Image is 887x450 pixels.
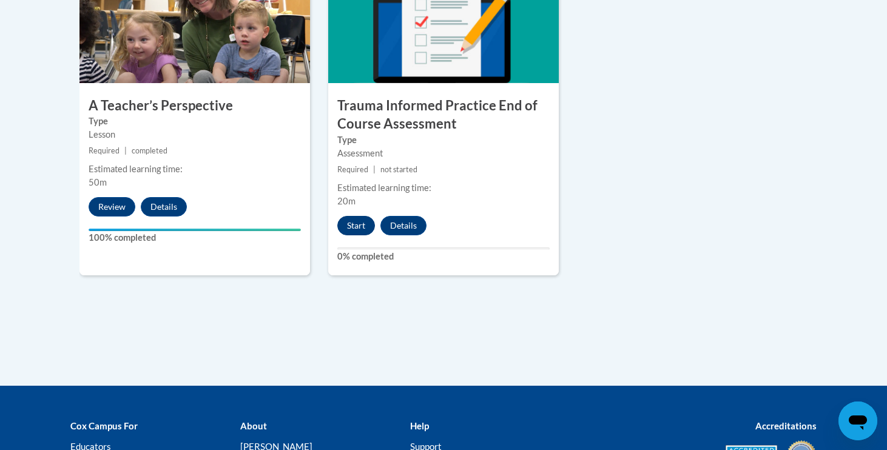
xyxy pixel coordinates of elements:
[79,96,310,115] h3: A Teacher’s Perspective
[89,177,107,187] span: 50m
[337,196,356,206] span: 20m
[328,96,559,134] h3: Trauma Informed Practice End of Course Assessment
[89,115,301,128] label: Type
[89,163,301,176] div: Estimated learning time:
[838,401,877,440] iframe: Button to launch messaging window
[141,197,187,217] button: Details
[124,146,127,155] span: |
[337,216,375,235] button: Start
[337,147,550,160] div: Assessment
[132,146,167,155] span: completed
[89,229,301,231] div: Your progress
[337,250,550,263] label: 0% completed
[380,216,427,235] button: Details
[89,146,120,155] span: Required
[410,420,429,431] b: Help
[89,128,301,141] div: Lesson
[337,181,550,195] div: Estimated learning time:
[373,165,376,174] span: |
[70,420,138,431] b: Cox Campus For
[337,133,550,147] label: Type
[337,165,368,174] span: Required
[380,165,417,174] span: not started
[89,197,135,217] button: Review
[89,231,301,244] label: 100% completed
[240,420,267,431] b: About
[755,420,817,431] b: Accreditations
